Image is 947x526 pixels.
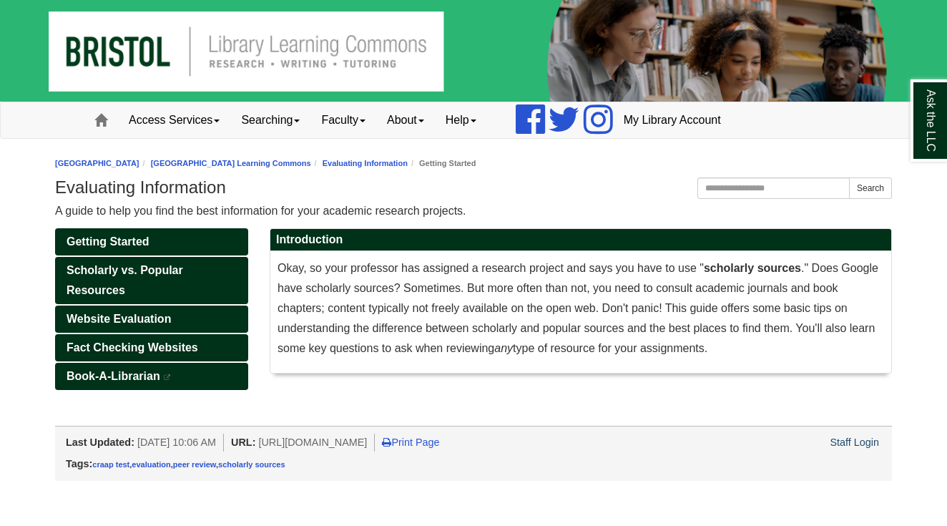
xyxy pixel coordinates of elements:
[849,177,892,199] button: Search
[310,102,376,138] a: Faculty
[55,306,248,333] a: Website Evaluation
[376,102,435,138] a: About
[66,437,134,448] span: Last Updated:
[323,159,408,167] a: Evaluating Information
[55,363,248,390] a: Book-A-Librarian
[173,460,216,469] a: peer review
[67,313,171,325] span: Website Evaluation
[55,177,892,198] h1: Evaluating Information
[151,159,311,167] a: [GEOGRAPHIC_DATA] Learning Commons
[163,374,172,381] i: This link opens in a new window
[67,264,183,296] span: Scholarly vs. Popular Resources
[92,460,285,469] span: , , ,
[270,229,891,251] h2: Introduction
[435,102,487,138] a: Help
[218,460,285,469] a: scholarly sources
[704,262,801,274] strong: scholarly sources
[55,228,248,255] a: Getting Started
[55,157,892,170] nav: breadcrumb
[382,437,439,448] a: Print Page
[55,228,248,390] div: Guide Pages
[231,437,255,448] span: URL:
[118,102,230,138] a: Access Services
[67,235,149,248] span: Getting Started
[55,205,466,217] span: A guide to help you find the best information for your academic research projects.
[830,437,879,448] a: Staff Login
[55,159,139,167] a: [GEOGRAPHIC_DATA]
[55,257,248,304] a: Scholarly vs. Popular Resources
[230,102,310,138] a: Searching
[613,102,732,138] a: My Library Account
[382,437,391,447] i: Print Page
[408,157,476,170] li: Getting Started
[67,341,198,354] span: Fact Checking Websites
[55,334,248,361] a: Fact Checking Websites
[137,437,216,448] span: [DATE] 10:06 AM
[67,370,160,382] span: Book-A-Librarian
[258,437,367,448] span: [URL][DOMAIN_NAME]
[132,460,170,469] a: evaluation
[92,460,129,469] a: craap test
[66,458,92,469] span: Tags:
[278,262,878,354] span: Okay, so your professor has assigned a research project and says you have to use " ." Does Google...
[494,342,513,354] em: any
